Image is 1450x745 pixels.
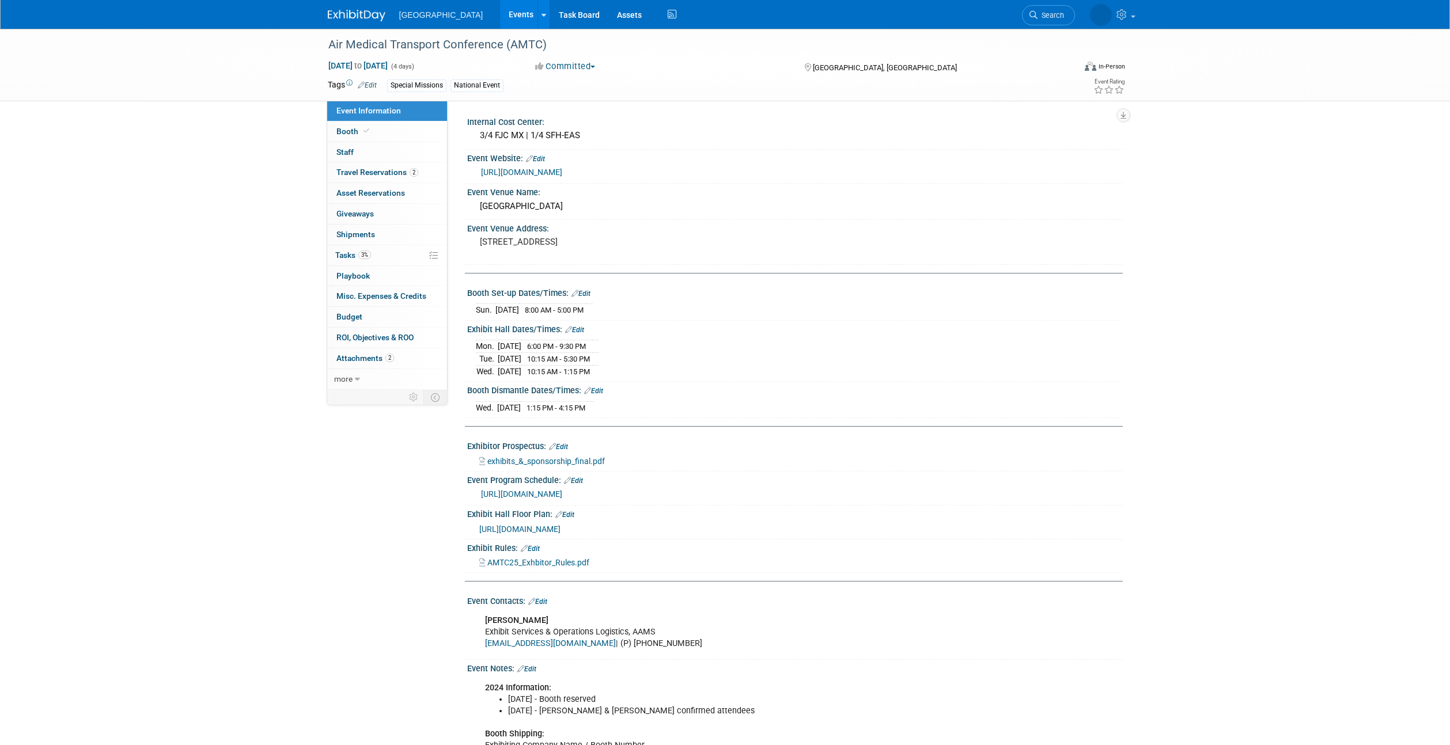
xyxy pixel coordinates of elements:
[1093,79,1125,85] div: Event Rating
[336,333,414,342] span: ROI, Objectives & ROO
[327,266,447,286] a: Playbook
[498,365,521,377] td: [DATE]
[485,729,544,739] b: Booth Shipping:
[476,197,1114,215] div: [GEOGRAPHIC_DATA]
[487,558,589,567] span: AMTC25_Exhbitor_Rules.pdf
[992,5,1045,25] a: Search
[327,183,447,203] a: Asset Reservations
[526,155,545,163] a: Edit
[324,35,1058,55] div: Air Medical Transport Conference (AMTC)
[334,374,353,383] span: more
[485,683,551,693] b: 2024 Information:
[404,390,424,405] td: Personalize Event Tab Strip
[571,290,590,298] a: Edit
[327,245,447,265] a: Tasks3%
[327,162,447,183] a: Travel Reservations2
[527,404,585,412] span: 1:15 PM - 4:15 PM
[813,63,957,72] span: [GEOGRAPHIC_DATA], [GEOGRAPHIC_DATA]
[525,306,584,314] span: 8:00 AM - 5:00 PM
[385,354,394,362] span: 2
[328,79,377,92] td: Tags
[485,638,616,648] a: [EMAIL_ADDRESS][DOMAIN_NAME]
[479,558,589,567] a: AMTC25_Exhbitor_Rules.pdf
[336,354,394,363] span: Attachments
[327,369,447,389] a: more
[336,291,426,301] span: Misc. Expenses & Credits
[527,367,590,376] span: 10:15 AM - 1:15 PM
[517,665,536,673] a: Edit
[476,401,497,413] td: Wed.
[476,365,498,377] td: Wed.
[481,489,562,499] a: [URL][DOMAIN_NAME]
[477,609,996,655] div: Exhibit Services & Operations Logistics, AAMS | (P) [PHONE_NUMBER]
[327,142,447,162] a: Staff
[476,304,495,316] td: Sun.
[327,121,447,142] a: Booth
[508,705,989,717] li: [DATE] - [PERSON_NAME] & [PERSON_NAME] confirmed attendees
[467,505,1123,520] div: Exhibit Hall Floor Plan:
[328,60,388,71] span: [DATE] [DATE]
[327,328,447,348] a: ROI, Objectives & ROO
[336,271,370,280] span: Playbook
[335,250,371,260] span: Tasks
[481,168,562,177] a: [URL][DOMAIN_NAME]
[467,660,1123,675] div: Event Notes:
[467,150,1123,165] div: Event Website:
[564,477,583,485] a: Edit
[555,511,574,519] a: Edit
[467,539,1123,554] div: Exhibit Rules:
[467,472,1123,486] div: Event Program Schedule:
[399,10,483,20] span: [GEOGRAPHIC_DATA]
[476,340,498,353] td: Mon.
[527,355,590,363] span: 10:15 AM - 5:30 PM
[1007,60,1126,77] div: Event Format
[527,342,586,351] span: 6:00 PM - 9:30 PM
[498,353,521,366] td: [DATE]
[467,113,1123,128] div: Internal Cost Center:
[336,209,374,218] span: Giveaways
[353,61,364,70] span: to
[476,353,498,366] td: Tue.
[531,60,600,73] button: Committed
[565,326,584,334] a: Edit
[479,457,605,466] a: exhibits_&_sponsorship_final.pdf
[336,188,405,197] span: Asset Reservations
[467,220,1123,234] div: Event Venue Address:
[328,10,385,21] img: ExhibitDay
[480,237,728,247] pre: [STREET_ADDRESS]
[327,225,447,245] a: Shipments
[410,168,418,177] span: 2
[327,286,447,306] a: Misc. Expenses & Credits
[1098,62,1125,71] div: In-Person
[1008,11,1034,20] span: Search
[495,304,519,316] td: [DATE]
[467,592,1123,607] div: Event Contacts:
[1060,6,1112,19] img: Darren Hall
[358,81,377,89] a: Edit
[336,147,354,157] span: Staff
[467,382,1123,397] div: Booth Dismantle Dates/Times:
[584,387,603,395] a: Edit
[467,321,1123,336] div: Exhibit Hall Dates/Times:
[390,63,414,70] span: (4 days)
[423,390,447,405] td: Toggle Event Tabs
[336,230,375,239] span: Shipments
[498,340,521,353] td: [DATE]
[497,401,521,413] td: [DATE]
[336,312,362,321] span: Budget
[327,204,447,224] a: Giveaways
[508,694,989,705] li: [DATE] - Booth reserved
[521,545,540,553] a: Edit
[336,106,401,115] span: Event Information
[327,101,447,121] a: Event Information
[549,443,568,451] a: Edit
[487,457,605,466] span: exhibits_&_sponsorship_final.pdf
[479,524,561,534] a: [URL][DOMAIN_NAME]
[364,128,369,134] i: Booth reservation complete
[467,438,1123,453] div: Exhibitor Prospectus:
[528,598,547,606] a: Edit
[1085,62,1096,71] img: Format-Inperson.png
[336,127,372,136] span: Booth
[358,250,371,259] span: 3%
